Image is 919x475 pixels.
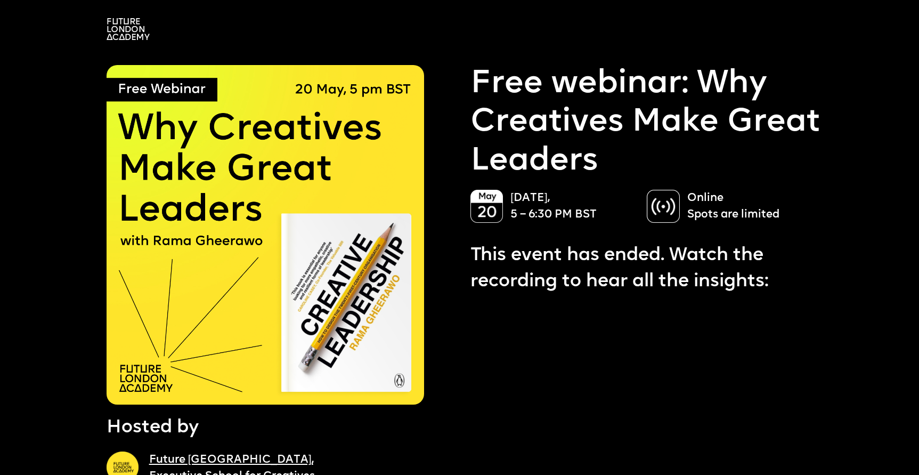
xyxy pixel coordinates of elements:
p: Free webinar: Why Creatives Make Great Leaders [470,65,824,181]
p: Online Spots are limited [687,190,812,223]
p: [DATE], 5 – 6:30 PM BST [510,190,636,223]
img: A logo saying in 3 lines: Future London Academy [107,18,150,40]
p: Hosted by [107,415,199,441]
p: This event has ended. Watch the recording to hear all the insights: [470,243,824,295]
